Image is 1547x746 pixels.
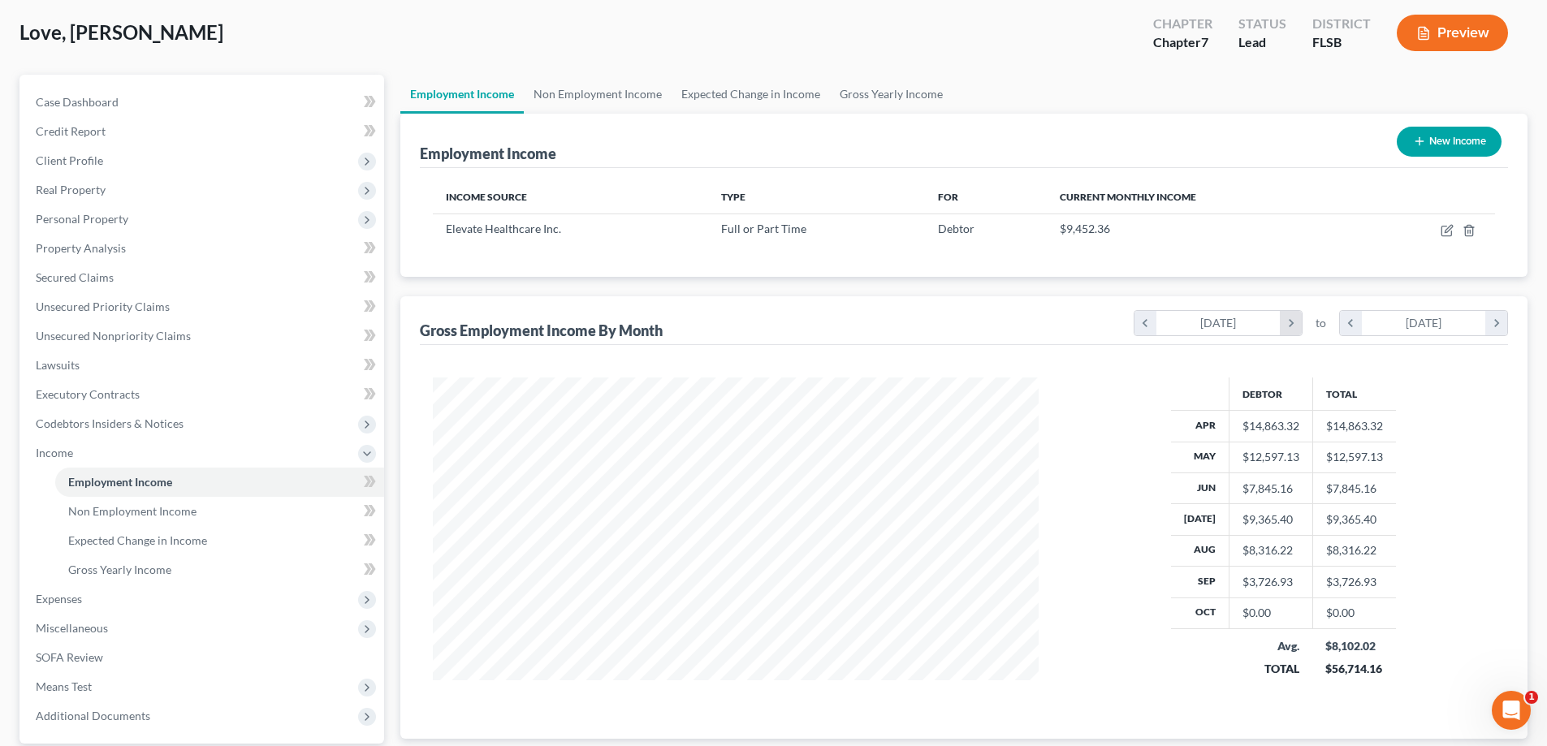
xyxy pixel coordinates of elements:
[36,446,73,459] span: Income
[1242,449,1299,465] div: $12,597.13
[1171,411,1229,442] th: Apr
[1525,691,1538,704] span: 1
[830,75,953,114] a: Gross Yearly Income
[446,191,527,203] span: Income Source
[36,153,103,167] span: Client Profile
[23,234,384,263] a: Property Analysis
[55,468,384,497] a: Employment Income
[55,555,384,584] a: Gross Yearly Income
[36,621,108,635] span: Miscellaneous
[1242,661,1299,677] div: TOTAL
[1485,311,1507,335] i: chevron_right
[36,212,128,226] span: Personal Property
[1171,535,1229,566] th: Aug
[1312,535,1396,566] td: $8,316.22
[446,222,561,235] span: Elevate Healthcare Inc.
[1492,691,1531,730] iframe: Intercom live chat
[1242,574,1299,590] div: $3,726.93
[1316,315,1326,331] span: to
[1242,605,1299,621] div: $0.00
[23,380,384,409] a: Executory Contracts
[68,504,197,518] span: Non Employment Income
[68,533,207,547] span: Expected Change in Income
[1397,15,1508,51] button: Preview
[36,387,140,401] span: Executory Contracts
[23,321,384,351] a: Unsecured Nonpriority Claims
[721,222,806,235] span: Full or Part Time
[36,650,103,664] span: SOFA Review
[19,20,223,44] span: Love, [PERSON_NAME]
[1229,377,1312,410] th: Debtor
[420,321,663,340] div: Gross Employment Income By Month
[36,270,114,284] span: Secured Claims
[36,124,106,138] span: Credit Report
[23,88,384,117] a: Case Dashboard
[1280,311,1302,335] i: chevron_right
[36,183,106,196] span: Real Property
[1134,311,1156,335] i: chevron_left
[23,351,384,380] a: Lawsuits
[1171,567,1229,597] th: Sep
[36,358,80,372] span: Lawsuits
[68,475,172,489] span: Employment Income
[1312,597,1396,628] td: $0.00
[1312,377,1396,410] th: Total
[1242,418,1299,434] div: $14,863.32
[938,222,974,235] span: Debtor
[1312,567,1396,597] td: $3,726.93
[1362,311,1486,335] div: [DATE]
[1238,33,1286,52] div: Lead
[23,292,384,321] a: Unsecured Priority Claims
[68,563,171,576] span: Gross Yearly Income
[1312,472,1396,503] td: $7,845.16
[420,144,556,163] div: Employment Income
[1060,191,1196,203] span: Current Monthly Income
[1171,472,1229,503] th: Jun
[36,95,119,109] span: Case Dashboard
[400,75,524,114] a: Employment Income
[1171,442,1229,472] th: May
[23,643,384,672] a: SOFA Review
[55,497,384,526] a: Non Employment Income
[1153,33,1212,52] div: Chapter
[1340,311,1362,335] i: chevron_left
[36,416,184,430] span: Codebtors Insiders & Notices
[1242,511,1299,528] div: $9,365.40
[721,191,745,203] span: Type
[1201,34,1208,50] span: 7
[1060,222,1110,235] span: $9,452.36
[23,263,384,292] a: Secured Claims
[1312,442,1396,472] td: $12,597.13
[1153,15,1212,33] div: Chapter
[36,241,126,255] span: Property Analysis
[1171,504,1229,535] th: [DATE]
[36,679,92,693] span: Means Test
[672,75,830,114] a: Expected Change in Income
[23,117,384,146] a: Credit Report
[1238,15,1286,33] div: Status
[1312,15,1371,33] div: District
[36,329,191,343] span: Unsecured Nonpriority Claims
[1156,311,1281,335] div: [DATE]
[1325,661,1383,677] div: $56,714.16
[55,526,384,555] a: Expected Change in Income
[36,709,150,722] span: Additional Documents
[1325,638,1383,654] div: $8,102.02
[1171,597,1229,628] th: Oct
[1312,504,1396,535] td: $9,365.40
[1312,411,1396,442] td: $14,863.32
[938,191,958,203] span: For
[36,300,170,313] span: Unsecured Priority Claims
[1312,33,1371,52] div: FLSB
[36,592,82,606] span: Expenses
[1242,638,1299,654] div: Avg.
[1397,127,1502,157] button: New Income
[1242,481,1299,497] div: $7,845.16
[1242,542,1299,558] div: $8,316.22
[524,75,672,114] a: Non Employment Income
